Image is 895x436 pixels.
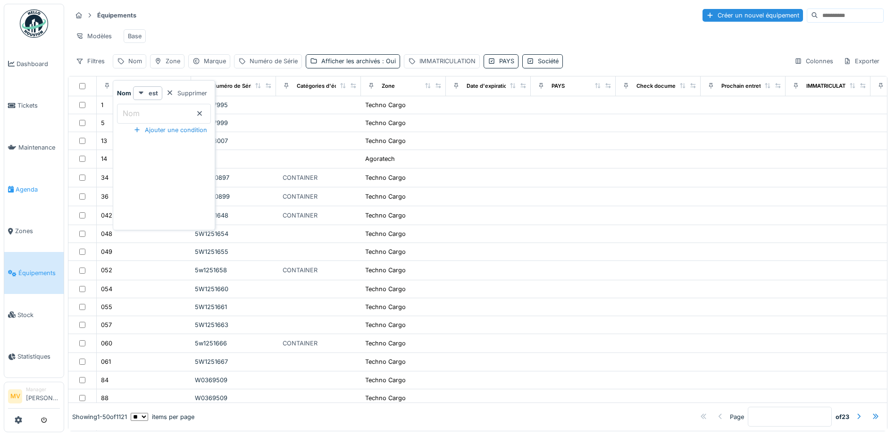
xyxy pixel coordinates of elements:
[17,59,60,68] span: Dashboard
[382,82,395,90] div: Zone
[365,376,406,385] div: Techno Cargo
[321,57,396,66] div: Afficher les archivés
[149,89,158,98] strong: est
[283,339,318,348] div: CONTAINER
[195,320,272,329] div: 5W1251663
[195,285,272,293] div: 5W1251660
[365,101,406,109] div: Techno Cargo
[8,389,22,403] li: MV
[195,211,272,220] div: 5W1251648
[101,357,111,366] div: 061
[195,192,272,201] div: 5W1230899
[101,118,105,127] div: 5
[101,136,107,145] div: 13
[204,57,226,66] div: Marque
[121,108,142,119] label: Nom
[195,173,272,182] div: 5W1230897
[17,101,60,110] span: Tickets
[790,54,837,68] div: Colonnes
[499,57,514,66] div: PAYS
[365,266,406,275] div: Techno Cargo
[365,192,406,201] div: Techno Cargo
[836,412,849,421] strong: of 23
[72,29,116,43] div: Modèles
[101,192,109,201] div: 36
[101,339,112,348] div: 060
[101,376,109,385] div: 84
[166,57,180,66] div: Zone
[101,302,112,311] div: 055
[721,82,769,90] div: Prochain entretien
[636,82,694,90] div: Check document date
[195,302,272,311] div: 5W1251661
[101,266,112,275] div: 052
[101,173,109,182] div: 34
[128,32,142,41] div: Base
[195,136,272,145] div: 4W1198007
[467,82,510,90] div: Date d'expiration
[250,57,298,66] div: Numéro de Série
[101,211,112,220] div: 042
[195,247,272,256] div: 5W1251655
[195,394,272,402] div: W0369509
[365,302,406,311] div: Techno Cargo
[72,54,109,68] div: Filtres
[365,285,406,293] div: Techno Cargo
[195,376,272,385] div: W0369509
[552,82,565,90] div: PAYS
[195,101,272,109] div: 4W1197995
[365,357,406,366] div: Techno Cargo
[130,124,211,136] div: Ajouter une condition
[365,211,406,220] div: Techno Cargo
[365,173,406,182] div: Techno Cargo
[283,192,318,201] div: CONTAINER
[195,118,272,127] div: 4W1197999
[365,229,406,238] div: Techno Cargo
[15,226,60,235] span: Zones
[101,154,107,163] div: 14
[93,11,140,20] strong: Équipements
[18,268,60,277] span: Équipements
[101,285,112,293] div: 054
[365,394,406,402] div: Techno Cargo
[365,136,406,145] div: Techno Cargo
[283,266,318,275] div: CONTAINER
[419,57,476,66] div: IMMATRICULATION
[17,352,60,361] span: Statistiques
[17,310,60,319] span: Stock
[730,412,744,421] div: Page
[538,57,559,66] div: Société
[297,82,362,90] div: Catégories d'équipement
[101,394,109,402] div: 88
[16,185,60,194] span: Agenda
[131,412,194,421] div: items per page
[162,87,211,100] div: Supprimer
[117,89,131,98] strong: Nom
[26,386,60,393] div: Manager
[283,173,318,182] div: CONTAINER
[806,82,855,90] div: IMMATRICULATION
[365,154,395,163] div: Agoratech
[101,101,103,109] div: 1
[365,339,406,348] div: Techno Cargo
[26,386,60,406] li: [PERSON_NAME]
[20,9,48,38] img: Badge_color-CXgf-gQk.svg
[365,118,406,127] div: Techno Cargo
[365,320,406,329] div: Techno Cargo
[101,247,112,256] div: 049
[195,229,272,238] div: 5W1251654
[703,9,803,22] div: Créer un nouvel équipement
[18,143,60,152] span: Maintenance
[195,339,272,348] div: 5w1251666
[212,82,255,90] div: Numéro de Série
[283,211,318,220] div: CONTAINER
[195,357,272,366] div: 5W1251667
[195,266,272,275] div: 5w1251658
[72,412,127,421] div: Showing 1 - 50 of 1121
[128,57,142,66] div: Nom
[101,320,112,329] div: 057
[101,229,112,238] div: 048
[380,58,396,65] span: : Oui
[839,54,884,68] div: Exporter
[365,247,406,256] div: Techno Cargo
